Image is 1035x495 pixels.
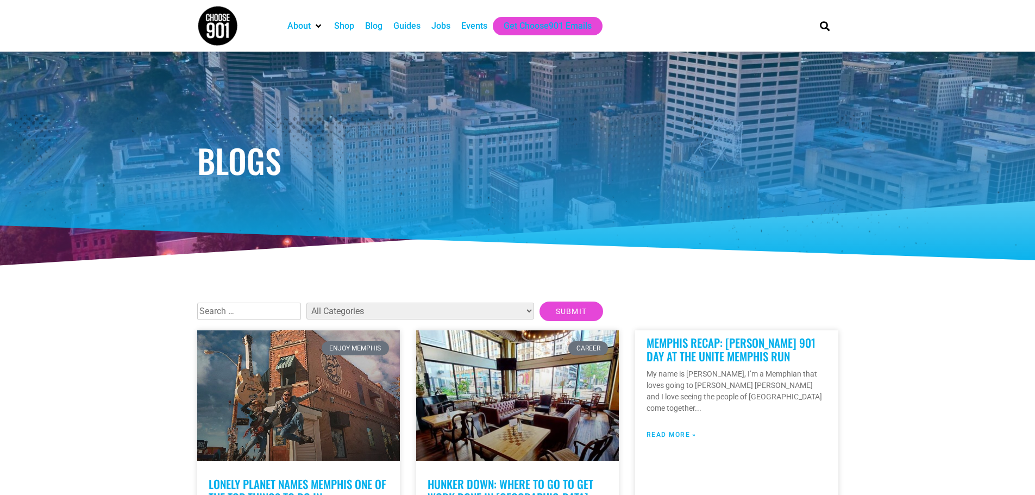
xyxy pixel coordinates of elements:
input: Submit [540,302,604,321]
a: Get Choose901 Emails [504,20,592,33]
input: Search … [197,303,301,320]
p: My name is [PERSON_NAME], I’m a Memphian that loves going to [PERSON_NAME] [PERSON_NAME] and I lo... [647,368,826,414]
a: Blog [365,20,382,33]
a: Jobs [431,20,450,33]
a: Events [461,20,487,33]
div: Search [816,17,833,35]
a: Memphis Recap: [PERSON_NAME] 901 Day At The Unite Memphis Run [647,334,816,365]
a: Two people jumping in front of a building with a guitar, featuring The Edge. [197,330,400,461]
a: About [287,20,311,33]
a: Shop [334,20,354,33]
a: Guides [393,20,421,33]
nav: Main nav [282,17,801,35]
div: About [282,17,329,35]
h1: Blogs [197,144,838,177]
div: Career [568,341,608,355]
a: Read more about Memphis Recap: Kylen’s 901 Day At The Unite Memphis Run [647,430,696,440]
div: Enjoy Memphis [322,341,389,355]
